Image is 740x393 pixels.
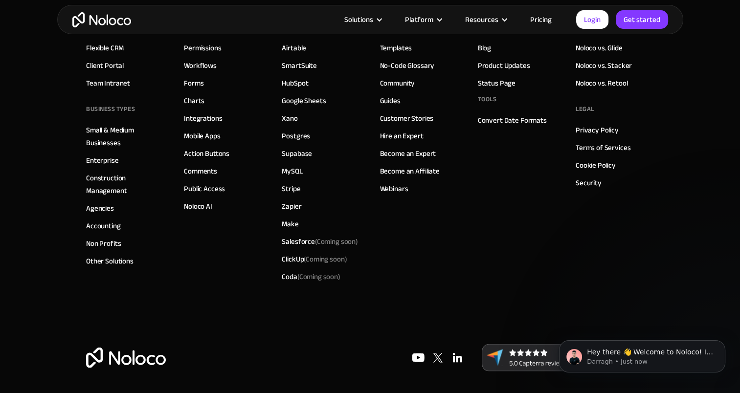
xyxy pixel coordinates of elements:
[184,164,217,177] a: Comments
[478,59,530,71] a: Product Updates
[282,217,298,230] a: Make
[576,141,630,153] a: Terms of Services
[184,59,217,71] a: Workflows
[380,182,408,195] a: Webinars
[518,13,564,26] a: Pricing
[282,76,308,89] a: HubSpot
[544,320,740,388] iframe: Intercom notifications message
[282,94,326,107] a: Google Sheets
[380,94,401,107] a: Guides
[465,13,498,26] div: Resources
[282,252,347,265] div: ClickUp
[576,41,623,54] a: Noloco vs. Glide
[282,111,297,124] a: Xano
[86,201,114,214] a: Agencies
[332,13,393,26] div: Solutions
[344,13,373,26] div: Solutions
[282,129,310,142] a: Postgres
[576,59,632,71] a: Noloco vs. Stacker
[184,76,203,89] a: Forms
[184,182,225,195] a: Public Access
[72,12,131,27] a: home
[297,269,340,283] span: (Coming soon)
[380,129,424,142] a: Hire an Expert
[184,94,204,107] a: Charts
[86,219,121,232] a: Accounting
[576,176,602,189] a: Security
[315,234,358,248] span: (Coming soon)
[184,111,222,124] a: Integrations
[86,153,119,166] a: Enterprise
[478,91,497,106] div: Tools
[478,76,516,89] a: Status Page
[184,41,221,54] a: Permissions
[478,113,547,126] a: Convert Date Formats
[86,59,124,71] a: Client Portal
[576,76,628,89] a: Noloco vs. Retool
[86,171,164,196] a: Construction Management
[576,123,619,136] a: Privacy Policy
[576,101,594,116] div: Legal
[86,254,134,267] a: Other Solutions
[282,182,300,195] a: Stripe
[380,76,415,89] a: Community
[282,270,340,283] div: Coda
[184,147,229,159] a: Action Buttons
[380,111,434,124] a: Customer Stories
[304,252,347,265] span: (Coming soon)
[453,13,518,26] div: Resources
[478,41,491,54] a: Blog
[86,237,121,249] a: Non Profits
[380,59,435,71] a: No-Code Glossary
[184,129,220,142] a: Mobile Apps
[576,10,608,29] a: Login
[616,10,668,29] a: Get started
[380,147,436,159] a: Become an Expert
[380,164,440,177] a: Become an Affiliate
[405,13,433,26] div: Platform
[282,164,302,177] a: MySQL
[86,101,135,116] div: BUSINESS TYPES
[86,41,124,54] a: Flexible CRM
[184,199,212,212] a: Noloco AI
[393,13,453,26] div: Platform
[282,59,317,71] a: SmartSuite
[282,41,306,54] a: Airtable
[282,147,312,159] a: Supabase
[380,41,412,54] a: Templates
[576,158,616,171] a: Cookie Policy
[86,76,130,89] a: Team Intranet
[282,235,358,247] div: Salesforce
[282,199,301,212] a: Zapier
[86,123,164,149] a: Small & Medium Businesses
